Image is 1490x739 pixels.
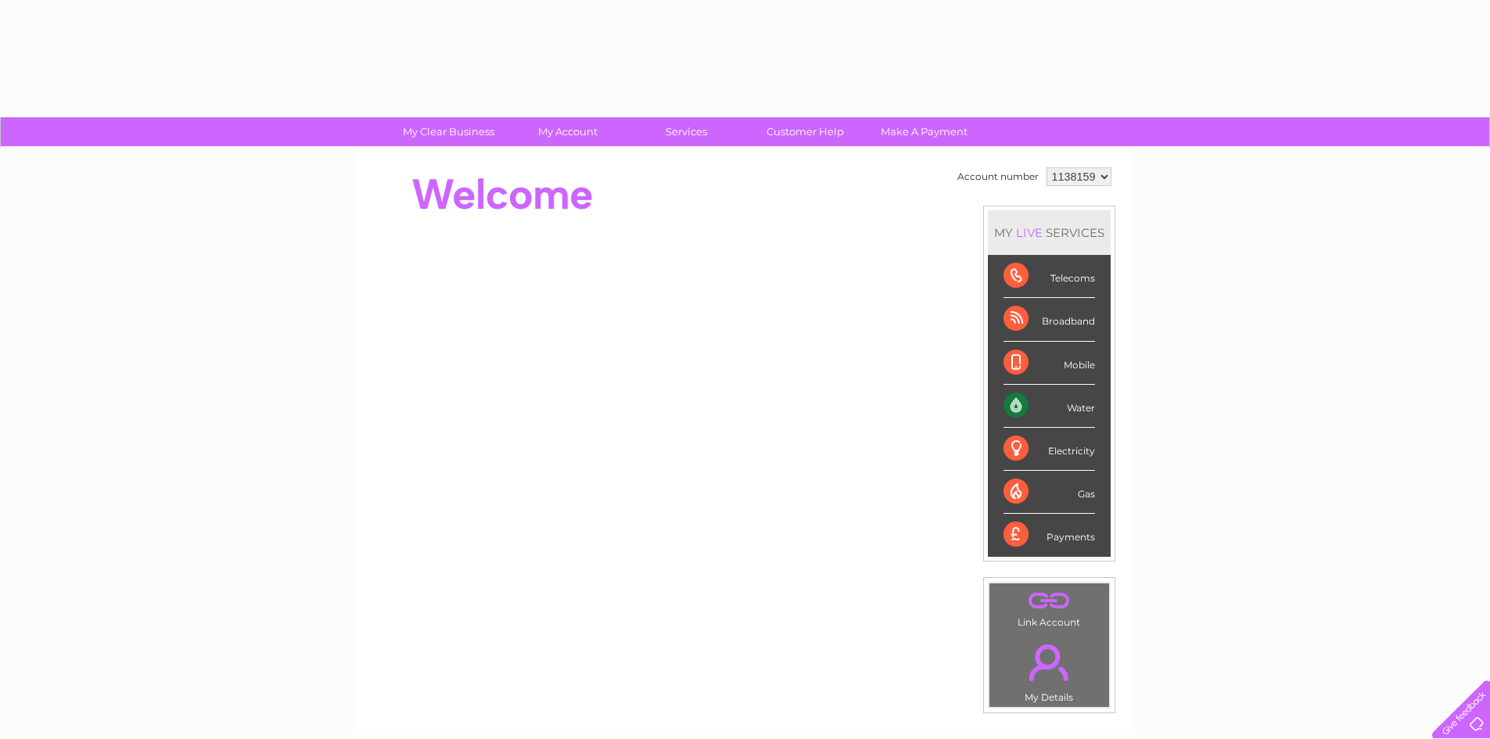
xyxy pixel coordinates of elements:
[1004,298,1095,341] div: Broadband
[860,117,989,146] a: Make A Payment
[1004,385,1095,428] div: Water
[989,583,1110,632] td: Link Account
[988,210,1111,255] div: MY SERVICES
[953,163,1043,190] td: Account number
[993,635,1105,690] a: .
[1004,255,1095,298] div: Telecoms
[993,587,1105,615] a: .
[989,631,1110,708] td: My Details
[1004,428,1095,471] div: Electricity
[1004,514,1095,556] div: Payments
[503,117,632,146] a: My Account
[622,117,751,146] a: Services
[384,117,513,146] a: My Clear Business
[1004,471,1095,514] div: Gas
[1004,342,1095,385] div: Mobile
[741,117,870,146] a: Customer Help
[1013,225,1046,240] div: LIVE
